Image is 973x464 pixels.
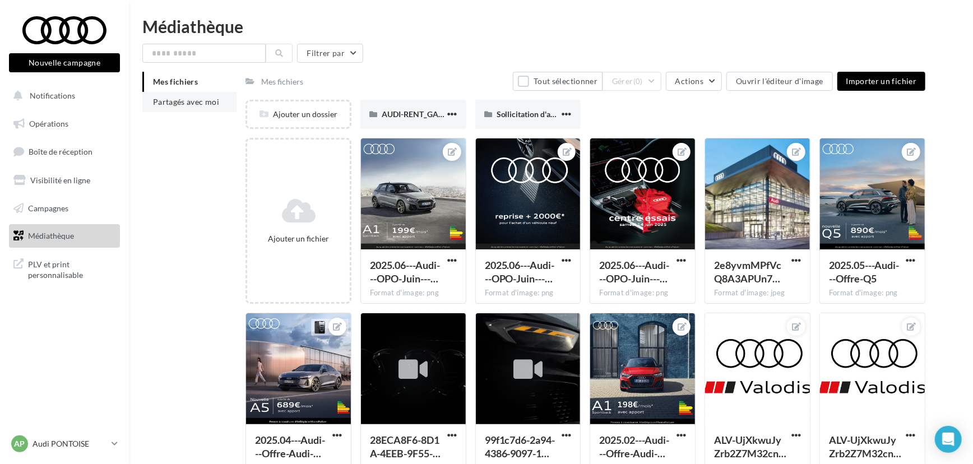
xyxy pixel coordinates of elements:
a: Opérations [7,112,122,136]
div: Format d'image: png [370,288,457,298]
button: Filtrer par [297,44,363,63]
span: 2025.06---Audi---OPO-Juin---Offre-A1---1080x1080 [370,259,440,285]
span: 99f1c7d6-2a94-4386-9097-1f653550bf3a [485,434,555,460]
span: 2025.06---Audi---OPO-Juin---Centre-essais---1080x1080 [599,259,669,285]
a: Campagnes [7,197,122,220]
a: Médiathèque [7,224,122,248]
span: Sollicitation d'avis [497,109,560,119]
div: Format d'image: jpeg [714,288,801,298]
span: 2025.05---Audi---Offre-Q5 [829,259,899,285]
div: Format d'image: png [599,288,686,298]
span: Boîte de réception [29,147,92,156]
span: Médiathèque [28,231,74,240]
a: PLV et print personnalisable [7,252,122,285]
div: Ajouter un dossier [247,109,350,120]
span: (0) [633,77,643,86]
span: 2025.04---Audi---Offre-Audi-A5---GMB---1080-x-1080 - [255,434,325,460]
button: Gérer(0) [603,72,661,91]
span: Importer un fichier [846,76,917,86]
div: Format d'image: png [829,288,916,298]
div: Ajouter un fichier [252,233,345,244]
button: Importer un fichier [837,72,926,91]
button: Tout sélectionner [513,72,603,91]
span: Actions [675,76,703,86]
a: Boîte de réception [7,140,122,164]
span: AUDI-RENT_GAMMEQ3-GAMMEQ5_CARROUSEL-1080x1080_META (1) [382,109,638,119]
span: 2e8yvmMPfVcQ8A3APUn7DV7D8y8QzRwTachI0CRSDIAlUmhw5Exa5_I2B9o_gzOxOMWCkKH2CFPTfRfzmg=s0 [714,259,781,285]
span: Mes fichiers [153,77,198,86]
button: Nouvelle campagne [9,53,120,72]
a: AP Audi PONTOISE [9,433,120,454]
span: ALV-UjXkwuJyZrb2Z7M32cnQWUciDcR-Xf6YAz2GzvDJNNEh4BRllCn6 [829,434,901,460]
div: Format d'image: png [485,288,572,298]
span: ALV-UjXkwuJyZrb2Z7M32cnQWUciDcR-Xf6YAz2GzvDJNNEh4BRllCn6 [714,434,786,460]
span: 2025.02---Audi---Offre-Audi-A1---Facebook---1080-x-1080 [599,434,669,460]
button: Actions [666,72,722,91]
a: Visibilité en ligne [7,169,122,192]
span: 2025.06---Audi---OPO-Juin---Offre-reprise-+2000€---1080x1080 [485,259,555,285]
span: 28ECA8F6-8D1A-4EEB-9F55-BBA1499FFF4C [370,434,441,460]
button: Notifications [7,84,118,108]
span: Opérations [29,119,68,128]
span: Visibilité en ligne [30,175,90,185]
span: PLV et print personnalisable [28,257,115,281]
p: Audi PONTOISE [33,438,107,449]
div: Médiathèque [142,18,960,35]
span: Campagnes [28,203,68,212]
div: Open Intercom Messenger [935,426,962,453]
span: Notifications [30,91,75,100]
span: Partagés avec moi [153,97,219,106]
div: Mes fichiers [261,76,303,87]
span: AP [15,438,25,449]
button: Ouvrir l'éditeur d'image [726,72,832,91]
